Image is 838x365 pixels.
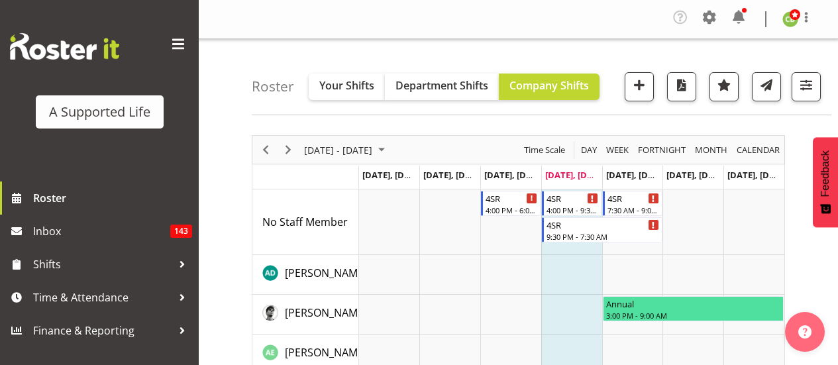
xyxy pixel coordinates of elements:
span: Day [580,142,598,158]
span: [DATE], [DATE] [545,169,605,181]
div: 7:30 AM - 9:00 AM [607,205,659,215]
span: [DATE] - [DATE] [303,142,374,158]
button: Fortnight [636,142,688,158]
div: No Staff Member"s event - 4SR Begin From Thursday, September 4, 2025 at 4:00:00 PM GMT+12:00 Ends... [542,191,602,216]
span: Shifts [33,254,172,274]
span: Inbox [33,221,170,241]
span: Feedback [819,150,831,197]
span: Month [694,142,729,158]
div: 4SR [547,218,659,231]
div: 4SR [607,191,659,205]
span: Your Shifts [319,78,374,93]
h4: Roster [252,79,294,94]
span: Department Shifts [395,78,488,93]
button: Add a new shift [625,72,654,101]
span: [PERSON_NAME] [285,345,367,360]
div: 3:00 PM - 9:00 AM [606,310,780,321]
a: [PERSON_NAME] [PERSON_NAME] [285,305,452,321]
span: [DATE], [DATE] [606,169,666,181]
button: Highlight an important date within the roster. [709,72,739,101]
button: September 01 - 07, 2025 [302,142,391,158]
div: 4SR [486,191,537,205]
img: help-xxl-2.png [798,325,812,339]
button: Download a PDF of the roster according to the set date range. [667,72,696,101]
span: [PERSON_NAME] [PERSON_NAME] [285,305,452,320]
div: 4:00 PM - 9:30 PM [547,205,598,215]
a: No Staff Member [262,214,348,230]
span: No Staff Member [262,215,348,229]
div: 4:00 PM - 6:00 PM [486,205,537,215]
span: [DATE], [DATE] [362,169,423,181]
span: calendar [735,142,781,158]
span: 143 [170,225,192,238]
span: Time Scale [523,142,566,158]
span: Company Shifts [509,78,589,93]
a: [PERSON_NAME] [285,344,367,360]
span: Week [605,142,630,158]
button: Your Shifts [309,74,385,100]
td: Alejandro Sada Prendes resource [252,295,359,335]
button: Month [735,142,782,158]
td: Abbie Davies resource [252,255,359,295]
div: 9:30 PM - 7:30 AM [547,231,659,242]
div: Alejandro Sada Prendes"s event - Annual Begin From Friday, September 5, 2025 at 3:00:00 PM GMT+12... [603,296,784,321]
span: [DATE], [DATE] [666,169,727,181]
button: Next [280,142,297,158]
a: [PERSON_NAME] [285,265,367,281]
button: Department Shifts [385,74,499,100]
span: Time & Attendance [33,287,172,307]
span: Roster [33,188,192,208]
span: [PERSON_NAME] [285,266,367,280]
button: Timeline Day [579,142,600,158]
span: [DATE], [DATE] [484,169,545,181]
div: No Staff Member"s event - 4SR Begin From Friday, September 5, 2025 at 7:30:00 AM GMT+12:00 Ends A... [603,191,662,216]
img: cathriona-byrne9810.jpg [782,11,798,27]
img: Rosterit website logo [10,33,119,60]
button: Filter Shifts [792,72,821,101]
div: Previous [254,136,277,164]
div: No Staff Member"s event - 4SR Begin From Thursday, September 4, 2025 at 9:30:00 PM GMT+12:00 Ends... [542,217,662,242]
div: Annual [606,297,780,310]
button: Timeline Week [604,142,631,158]
div: No Staff Member"s event - 4SR Begin From Wednesday, September 3, 2025 at 4:00:00 PM GMT+12:00 End... [481,191,541,216]
div: 4SR [547,191,598,205]
button: Feedback - Show survey [813,137,838,227]
button: Previous [257,142,275,158]
span: [DATE], [DATE] [727,169,788,181]
button: Send a list of all shifts for the selected filtered period to all rostered employees. [752,72,781,101]
div: A Supported Life [49,102,150,122]
td: No Staff Member resource [252,189,359,255]
div: Next [277,136,299,164]
button: Time Scale [522,142,568,158]
span: Fortnight [637,142,687,158]
button: Timeline Month [693,142,730,158]
button: Company Shifts [499,74,600,100]
span: [DATE], [DATE] [423,169,484,181]
span: Finance & Reporting [33,321,172,340]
